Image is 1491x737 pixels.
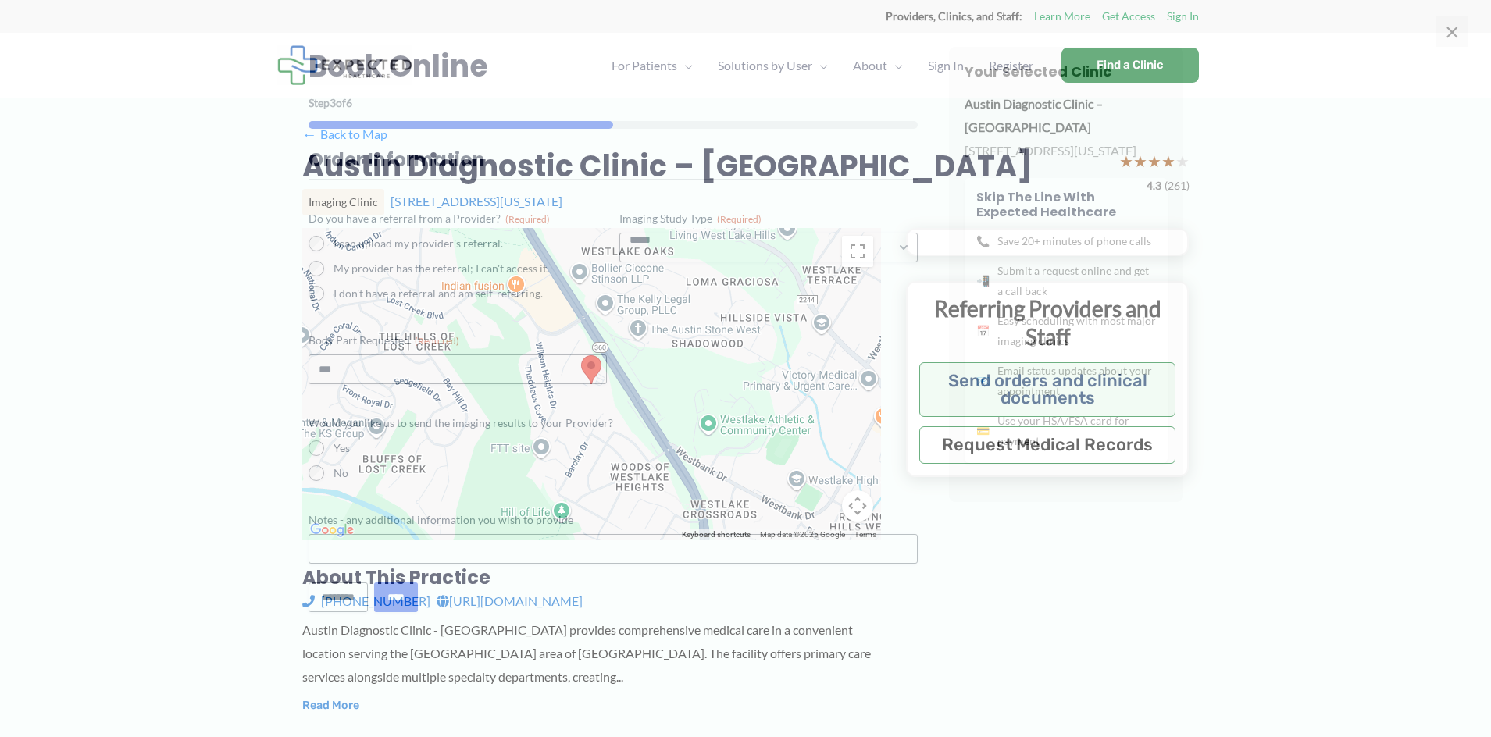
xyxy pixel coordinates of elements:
[309,47,918,85] h2: Book Online
[965,139,1168,162] p: [STREET_ADDRESS][US_STATE]
[965,92,1168,138] p: Austin Diagnostic Clinic – [GEOGRAPHIC_DATA]
[309,148,918,172] h3: Order Information
[976,321,990,341] span: 📅
[334,286,607,301] label: I don't have a referral and am self-referring.
[309,333,607,348] label: Body Part Requested
[976,271,990,291] span: 📲
[334,465,918,481] label: No
[976,190,1156,219] h4: Skip the line with Expected Healthcare
[346,96,352,109] span: 6
[309,512,918,528] label: Notes - any additional information you wish to provide
[976,231,1156,251] li: Save 20+ minutes of phone calls
[309,98,918,109] p: Step of
[976,231,990,251] span: 📞
[976,421,990,441] span: 💳
[415,335,459,347] span: (Required)
[976,261,1156,301] li: Submit a request online and get a call back
[965,62,1168,80] h3: Your Selected Clinic
[1436,16,1468,47] span: ×
[309,211,550,226] legend: Do you have a referral from a Provider?
[505,213,550,225] span: (Required)
[619,211,918,226] label: Imaging Study Type
[717,213,762,225] span: (Required)
[976,371,990,391] span: 📧
[976,411,1156,451] li: Use your HSA/FSA card for payment
[334,236,607,251] label: I can upload my provider's referral.
[334,261,607,276] label: My provider has the referral; I can't access it.
[334,440,918,456] label: Yes
[309,415,613,431] legend: Would you like us to send the imaging results to your Provider?
[976,311,1156,351] li: Easy scheduling with most major imaging clinics
[330,96,336,109] span: 3
[976,361,1156,401] li: Email status updates about your appointment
